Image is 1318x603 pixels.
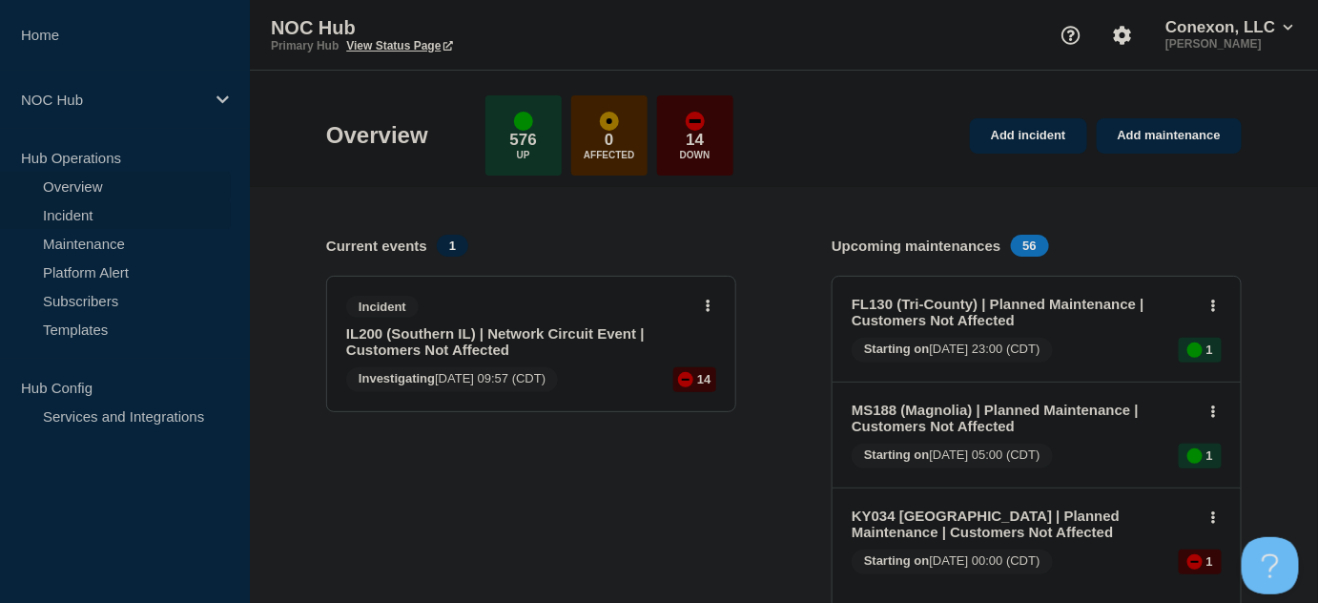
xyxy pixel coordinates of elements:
[852,296,1196,328] a: FL130 (Tri-County) | Planned Maintenance | Customers Not Affected
[1187,554,1203,570] div: down
[1242,537,1299,594] iframe: Help Scout Beacon - Open
[1206,554,1213,569] p: 1
[1097,118,1242,154] a: Add maintenance
[686,131,704,150] p: 14
[1206,448,1213,463] p: 1
[1102,15,1143,55] button: Account settings
[864,553,930,568] span: Starting on
[852,444,1053,468] span: [DATE] 05:00 (CDT)
[514,112,533,131] div: up
[584,150,634,160] p: Affected
[326,238,427,254] h4: Current events
[346,325,690,358] a: IL200 (Southern IL) | Network Circuit Event | Customers Not Affected
[510,131,537,150] p: 576
[864,342,930,356] span: Starting on
[1206,343,1213,357] p: 1
[605,131,613,150] p: 0
[1162,18,1297,37] button: Conexon, LLC
[832,238,1001,254] h4: Upcoming maintenances
[852,338,1053,363] span: [DATE] 23:00 (CDT)
[1187,343,1203,358] div: up
[970,118,1087,154] a: Add incident
[600,112,619,131] div: affected
[680,150,710,160] p: Down
[678,372,693,387] div: down
[852,508,1196,540] a: KY034 [GEOGRAPHIC_DATA] | Planned Maintenance | Customers Not Affected
[1011,235,1049,257] span: 56
[1187,448,1203,464] div: up
[852,550,1053,574] span: [DATE] 00:00 (CDT)
[21,92,204,108] p: NOC Hub
[346,39,452,52] a: View Status Page
[1051,15,1091,55] button: Support
[437,235,468,257] span: 1
[864,447,930,462] span: Starting on
[686,112,705,131] div: down
[326,122,428,149] h1: Overview
[271,39,339,52] p: Primary Hub
[271,17,652,39] p: NOC Hub
[359,371,435,385] span: Investigating
[1162,37,1297,51] p: [PERSON_NAME]
[852,402,1196,434] a: MS188 (Magnolia) | Planned Maintenance | Customers Not Affected
[517,150,530,160] p: Up
[346,296,419,318] span: Incident
[697,372,710,386] p: 14
[346,367,558,392] span: [DATE] 09:57 (CDT)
